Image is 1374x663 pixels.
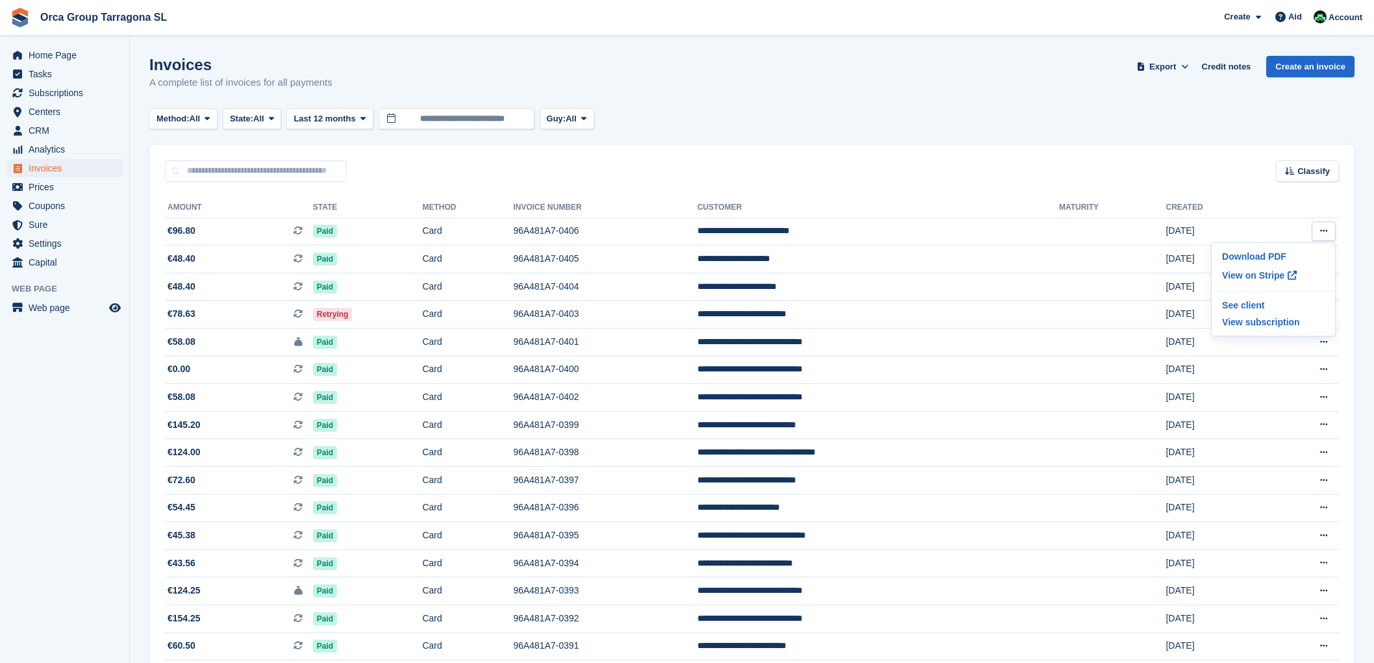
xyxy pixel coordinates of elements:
[317,282,333,292] font: Paid
[513,475,579,485] font: 96A481A7-0397
[6,46,123,64] a: menu
[168,203,202,212] font: Amount
[513,640,579,651] font: 96A481A7-0391
[1166,558,1194,568] font: [DATE]
[29,144,65,155] font: Analytics
[317,448,333,457] font: Paid
[149,77,332,88] font: A complete list of invoices for all payments
[317,227,333,236] font: Paid
[317,393,333,402] font: Paid
[313,203,338,212] font: State
[317,310,349,319] font: Retrying
[29,88,83,98] font: Subscriptions
[422,308,442,319] font: Card
[1222,270,1284,281] font: View on Stripe
[513,225,579,236] font: 96A481A7-0406
[29,303,70,313] font: Web page
[513,585,579,595] font: 96A481A7-0393
[168,447,201,457] font: €124.00
[6,140,123,158] a: menu
[1166,281,1194,292] font: [DATE]
[6,216,123,234] a: menu
[422,364,442,374] font: Card
[317,531,333,540] font: Paid
[10,8,30,27] img: stora-icon-8386f47178a22dfd0bd8f6a31ec36ba5ce8667c1dd55bd0f319d3a0aa187defe.svg
[317,255,333,264] font: Paid
[1224,12,1250,21] font: Create
[1134,56,1192,77] button: Export
[29,125,49,136] font: CRM
[422,419,442,430] font: Card
[1166,336,1194,347] font: [DATE]
[286,108,373,130] button: Last 12 months
[1059,203,1099,212] font: Maturity
[1222,317,1300,327] font: View subscription
[168,585,201,595] font: €124.25
[6,65,123,83] a: menu
[513,364,579,374] font: 96A481A7-0400
[1166,392,1194,402] font: [DATE]
[422,225,442,236] font: Card
[422,530,442,540] font: Card
[6,121,123,140] a: menu
[422,475,442,485] font: Card
[168,558,195,568] font: €43.56
[29,69,52,79] font: Tasks
[1166,203,1203,212] font: Created
[294,114,355,123] font: Last 12 months
[156,114,190,123] font: Method:
[697,203,742,212] font: Customer
[422,447,442,457] font: Card
[1217,265,1330,286] a: View on Stripe
[513,502,579,512] font: 96A481A7-0396
[6,299,123,317] a: menu
[1166,225,1194,236] font: [DATE]
[6,178,123,196] a: menu
[12,284,57,294] font: Web page
[1314,10,1327,23] img: Tania
[168,640,195,651] font: €60.50
[107,300,123,316] a: Store Preview
[513,419,579,430] font: 96A481A7-0399
[422,502,442,512] font: Card
[190,114,201,123] font: All
[566,114,577,123] font: All
[513,281,579,292] font: 96A481A7-0404
[1166,530,1194,540] font: [DATE]
[422,253,442,264] font: Card
[1202,62,1251,71] font: Credit notes
[168,475,195,485] font: €72.60
[422,585,442,595] font: Card
[513,392,579,402] font: 96A481A7-0402
[422,336,442,347] font: Card
[1166,502,1194,512] font: [DATE]
[317,614,333,623] font: Paid
[1297,166,1330,176] font: Classify
[168,613,201,623] font: €154.25
[6,103,123,121] a: menu
[1217,314,1330,331] a: View subscription
[223,108,282,130] button: State: All
[35,6,172,28] a: Orca Group Tarragona SL
[29,219,48,230] font: Sure
[149,56,212,73] font: Invoices
[168,225,195,236] font: €96.80
[1217,297,1330,314] a: See client
[1217,248,1330,265] a: Download PDF
[1166,253,1194,264] font: [DATE]
[317,338,333,347] font: Paid
[1166,640,1194,651] font: [DATE]
[29,182,54,192] font: Prices
[1275,62,1345,71] font: Create an invoice
[168,281,195,292] font: €48.40
[6,197,123,215] a: menu
[513,253,579,264] font: 96A481A7-0405
[317,476,333,485] font: Paid
[6,84,123,102] a: menu
[168,419,201,430] font: €145.20
[168,502,195,512] font: €54.45
[29,50,77,60] font: Home Page
[317,586,333,595] font: Paid
[1197,56,1256,77] a: Credit notes
[1222,300,1264,310] font: See client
